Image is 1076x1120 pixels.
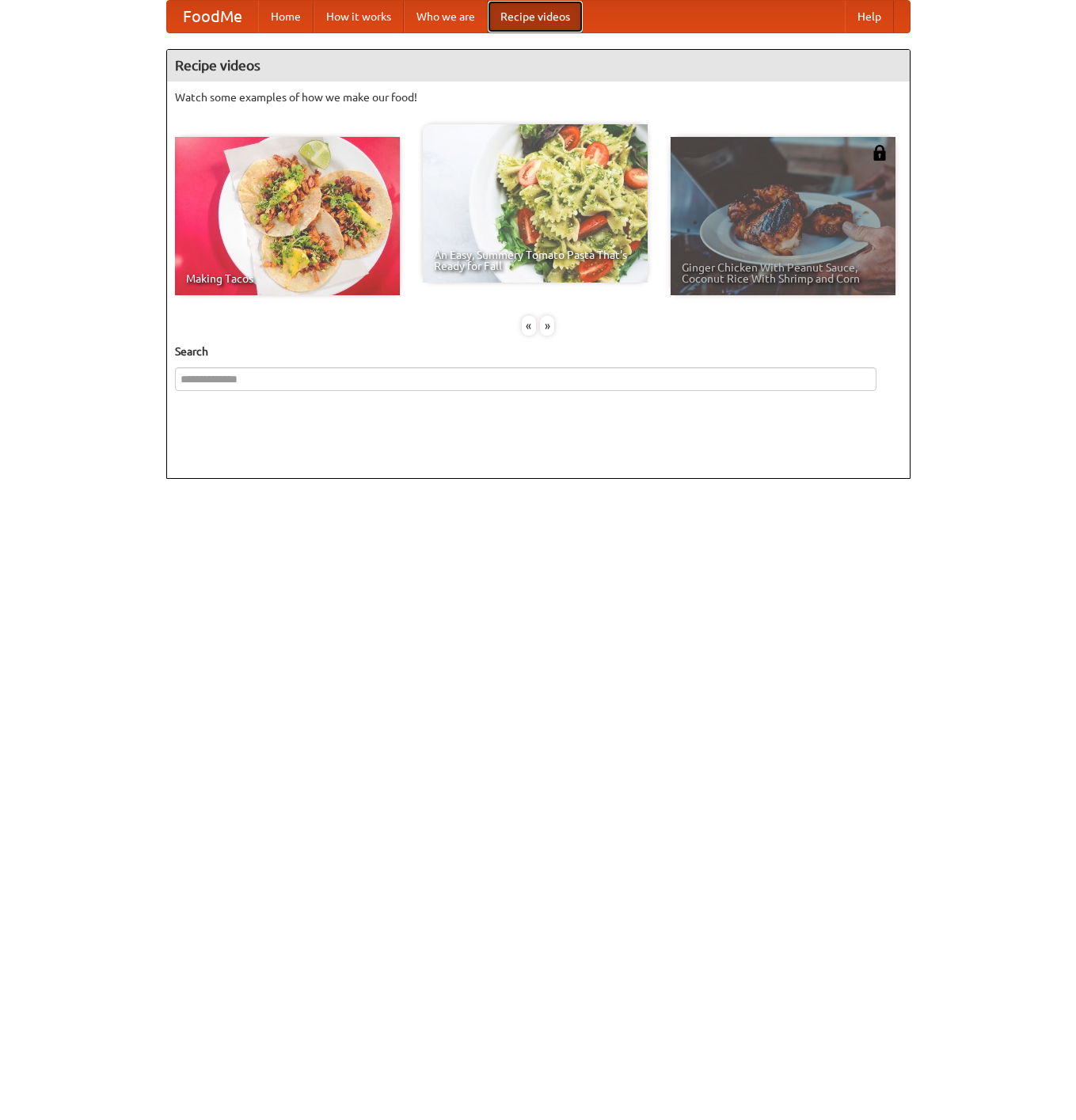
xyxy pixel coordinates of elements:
div: « [522,316,536,336]
a: Who we are [404,1,488,32]
a: How it works [314,1,404,32]
h4: Recipe videos [167,50,910,82]
p: Watch some examples of how we make our food! [175,89,902,105]
a: Help [845,1,894,32]
span: An Easy, Summery Tomato Pasta That's Ready for Fall [434,249,637,271]
span: Making Tacos [186,273,389,284]
div: » [540,316,554,336]
a: Recipe videos [488,1,583,32]
img: 483408.png [872,145,888,161]
a: Home [258,1,314,32]
a: An Easy, Summery Tomato Pasta That's Ready for Fall [423,124,648,283]
a: Making Tacos [175,137,400,295]
a: FoodMe [167,1,258,32]
h5: Search [175,344,902,359]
